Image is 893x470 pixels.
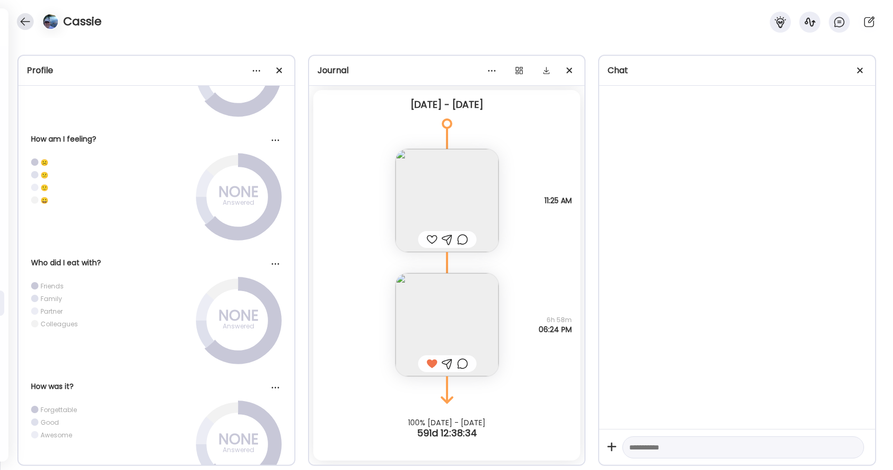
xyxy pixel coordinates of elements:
span: 06:24 PM [539,325,572,334]
div: Colleagues [41,319,78,328]
img: avatars%2FjTu57vD8tzgDGGVSazPdCX9NNMy1 [43,14,58,29]
div: 591d 12:38:34 [309,427,585,439]
div: Friends [41,282,64,291]
div: How was it? [31,381,282,392]
div: Journal [317,64,577,77]
div: Profile [27,64,286,77]
div: Who did I eat with? [31,257,282,268]
div: Answered [212,320,265,333]
div: Good [41,418,59,427]
span: 11:25 AM [544,196,572,205]
h4: Cassie [63,13,102,30]
div: Family [41,294,62,303]
img: images%2FjTu57vD8tzgDGGVSazPdCX9NNMy1%2FkHJQZ4nPjZ6EMLbpvIwH%2FYvZzABI0OaSpee375IcV_240 [395,149,499,252]
div: NONE [212,186,265,198]
img: images%2FjTu57vD8tzgDGGVSazPdCX9NNMy1%2Fg8gzQj4bWG4KCR3fHosU%2F0vAH325QjS9XFxTvYqFy_240 [395,273,499,376]
div: Answered [212,444,265,456]
div: How am I feeling? [31,134,282,145]
div: NONE [212,433,265,446]
div: 😀 [41,196,48,205]
div: Forgettable [41,405,77,414]
div: 😕 [41,171,48,179]
div: [DATE] - [DATE] [322,98,572,111]
div: 100% [DATE] - [DATE] [309,418,585,427]
div: Partner [41,307,63,316]
div: Answered [212,196,265,209]
div: NONE [212,309,265,322]
div: Chat [608,64,867,77]
div: ☹️ [41,158,48,167]
div: Awesome [41,431,72,439]
div: 🙂 [41,183,48,192]
span: 6h 58m [539,315,572,325]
